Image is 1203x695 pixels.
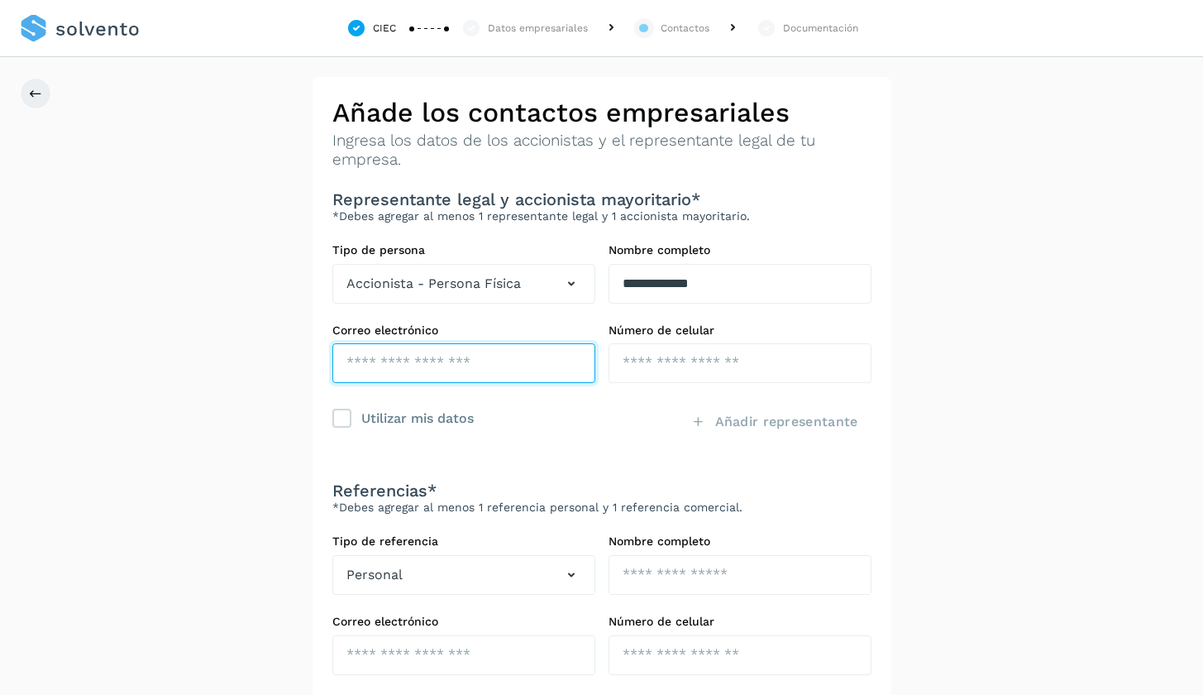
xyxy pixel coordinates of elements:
p: *Debes agregar al menos 1 referencia personal y 1 referencia comercial. [332,501,871,515]
div: Documentación [783,21,858,36]
label: Correo electrónico [332,324,595,338]
h3: Representante legal y accionista mayoritario* [332,189,871,209]
div: Contactos [661,21,709,36]
button: Añadir representante [678,403,871,441]
label: Número de celular [609,324,871,338]
label: Correo electrónico [332,615,595,629]
div: Datos empresariales [488,21,588,36]
p: Ingresa los datos de los accionistas y el representante legal de tu empresa. [332,132,871,170]
label: Tipo de persona [332,243,595,257]
label: Nombre completo [609,243,871,257]
label: Número de celular [609,615,871,629]
span: Accionista - Persona Física [346,274,521,294]
label: Nombre completo [609,534,871,549]
span: Personal [346,565,403,585]
div: CIEC [373,21,396,36]
div: Utilizar mis datos [361,406,474,429]
p: *Debes agregar al menos 1 representante legal y 1 accionista mayoritario. [332,209,871,223]
h3: Referencias* [332,481,871,501]
h2: Añade los contactos empresariales [332,97,871,128]
label: Tipo de referencia [332,534,595,549]
span: Añadir representante [715,413,858,431]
